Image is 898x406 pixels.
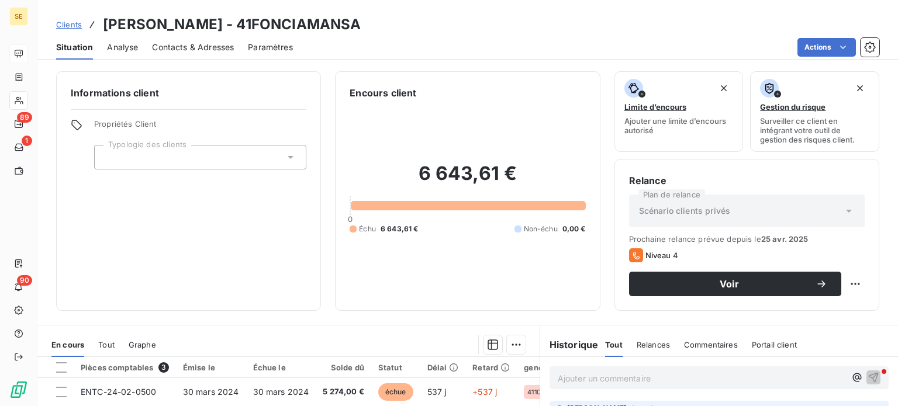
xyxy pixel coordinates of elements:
span: ENTC-24-02-0500 [81,387,156,397]
h6: Relance [629,173,865,188]
span: Tout [605,340,623,349]
h3: [PERSON_NAME] - 41FONCIAMANSA [103,14,361,35]
div: Émise le [183,363,239,372]
span: 0,00 € [562,224,586,234]
span: Échu [359,224,376,234]
h2: 6 643,61 € [350,162,585,197]
span: Relances [637,340,670,349]
div: generalAccountId [524,363,593,372]
h6: Historique [540,338,599,352]
span: 1 [22,136,32,146]
iframe: Intercom live chat [858,366,886,394]
span: +537 j [472,387,497,397]
span: Clients [56,20,82,29]
span: Portail client [752,340,797,349]
span: 30 mars 2024 [183,387,239,397]
span: Commentaires [684,340,738,349]
span: Tout [98,340,115,349]
span: Limite d’encours [624,102,686,112]
span: 0 [348,214,353,224]
button: Voir [629,272,841,296]
span: Contacts & Adresses [152,41,234,53]
button: Limite d’encoursAjouter une limite d’encours autorisé [614,71,744,152]
span: En cours [51,340,84,349]
span: 41100003 [527,388,557,395]
h6: Informations client [71,86,306,100]
span: Niveau 4 [645,251,678,260]
span: Scénario clients privés [639,205,730,217]
div: SE [9,7,28,26]
button: Actions [797,38,856,57]
button: Gestion du risqueSurveiller ce client en intégrant votre outil de gestion des risques client. [750,71,879,152]
input: Ajouter une valeur [104,152,113,162]
span: Gestion du risque [760,102,826,112]
span: Graphe [129,340,156,349]
span: 5 274,00 € [323,386,364,398]
span: 30 mars 2024 [253,387,309,397]
span: Propriétés Client [94,119,306,136]
div: Statut [378,363,413,372]
a: Clients [56,19,82,30]
span: Paramètres [248,41,293,53]
span: Situation [56,41,93,53]
span: 89 [17,112,32,123]
div: Solde dû [323,363,364,372]
span: Voir [643,279,816,289]
div: Retard [472,363,510,372]
span: 6 643,61 € [381,224,419,234]
span: Non-échu [524,224,558,234]
span: Surveiller ce client en intégrant votre outil de gestion des risques client. [760,116,869,144]
span: échue [378,383,413,401]
span: 90 [17,275,32,286]
span: 3 [158,362,169,373]
div: Pièces comptables [81,362,169,373]
img: Logo LeanPay [9,380,28,399]
span: 25 avr. 2025 [761,234,809,244]
div: Délai [427,363,459,372]
span: Prochaine relance prévue depuis le [629,234,865,244]
div: Échue le [253,363,309,372]
span: Analyse [107,41,138,53]
h6: Encours client [350,86,416,100]
span: Ajouter une limite d’encours autorisé [624,116,734,135]
span: 537 j [427,387,447,397]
